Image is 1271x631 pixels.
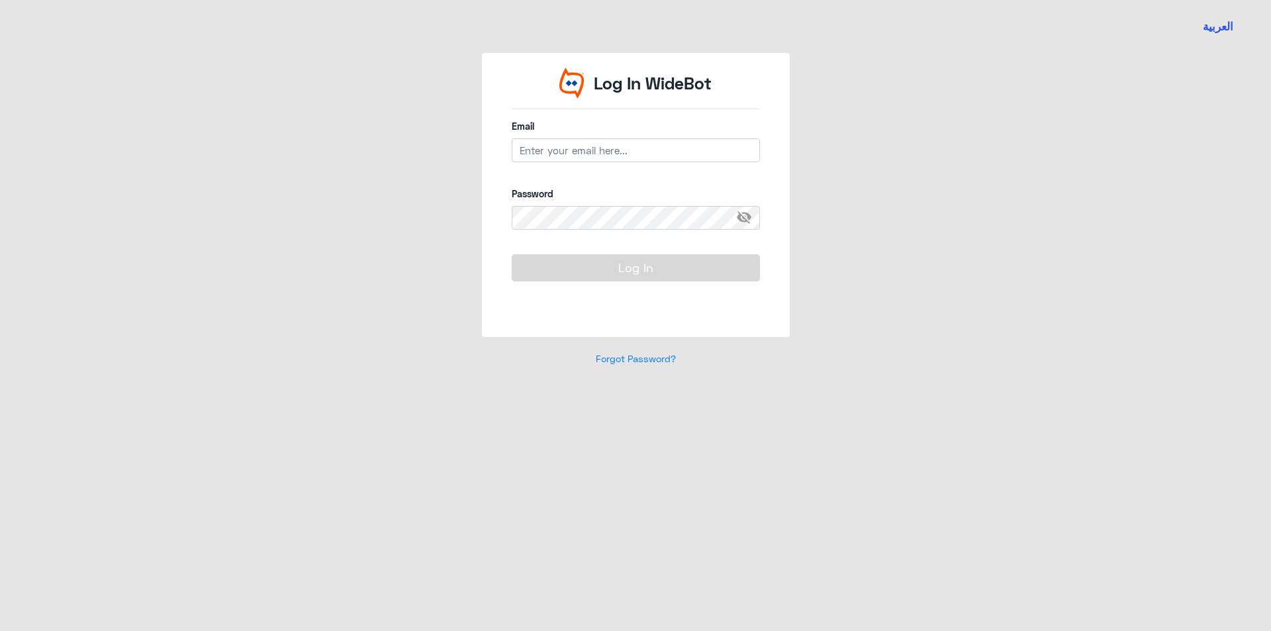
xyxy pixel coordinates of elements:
[512,138,760,162] input: Enter your email here...
[512,187,760,201] label: Password
[559,68,585,99] img: Widebot Logo
[1203,19,1233,35] button: العربية
[512,119,760,133] label: Email
[512,254,760,281] button: Log In
[736,206,760,230] span: visibility_off
[1195,10,1241,43] a: Switch language
[594,71,712,96] p: Log In WideBot
[596,353,676,364] a: Forgot Password?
